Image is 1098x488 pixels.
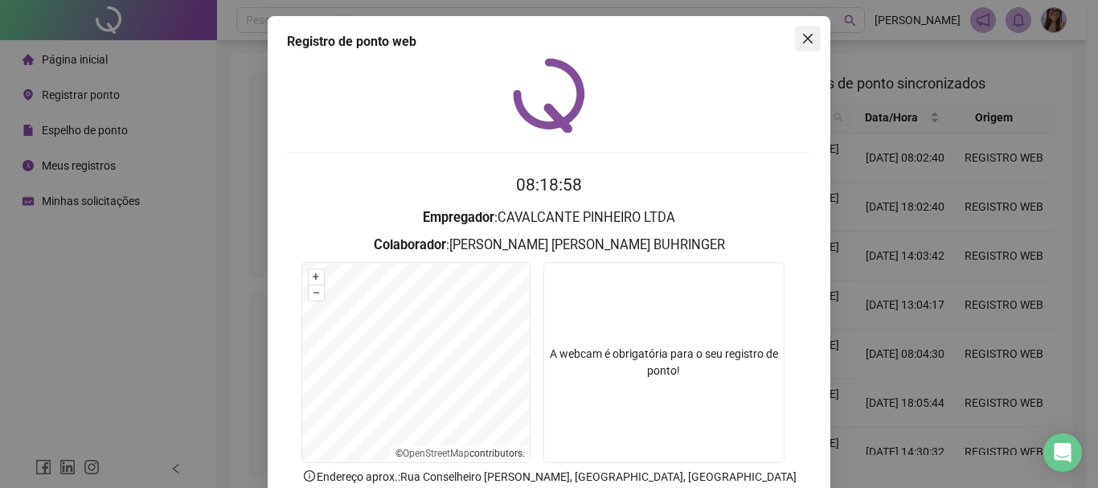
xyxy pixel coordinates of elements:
[1043,433,1082,472] div: Open Intercom Messenger
[423,210,494,225] strong: Empregador
[516,175,582,195] time: 08:18:58
[287,207,811,228] h3: : CAVALCANTE PINHEIRO LTDA
[287,235,811,256] h3: : [PERSON_NAME] [PERSON_NAME] BUHRINGER
[374,237,446,252] strong: Colaborador
[395,448,525,459] li: © contributors.
[795,26,821,51] button: Close
[287,32,811,51] div: Registro de ponto web
[287,468,811,486] p: Endereço aprox. : Rua Conselheiro [PERSON_NAME], [GEOGRAPHIC_DATA], [GEOGRAPHIC_DATA]
[403,448,469,459] a: OpenStreetMap
[302,469,317,483] span: info-circle
[801,32,814,45] span: close
[309,285,324,301] button: –
[543,262,785,463] div: A webcam é obrigatória para o seu registro de ponto!
[513,58,585,133] img: QRPoint
[309,269,324,285] button: +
